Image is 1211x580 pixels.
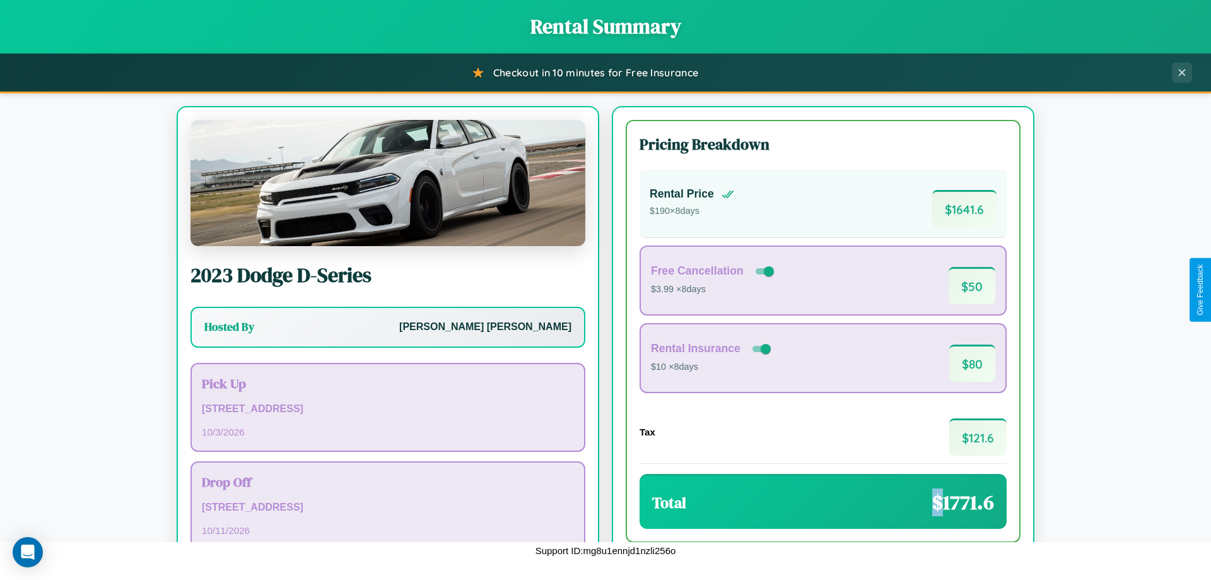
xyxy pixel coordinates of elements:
[650,187,714,201] h4: Rental Price
[13,13,1198,40] h1: Rental Summary
[202,374,574,393] h3: Pick Up
[652,492,686,513] h3: Total
[202,473,574,491] h3: Drop Off
[932,488,994,516] span: $ 1771.6
[651,281,776,298] p: $3.99 × 8 days
[651,264,744,278] h4: Free Cancellation
[932,190,997,227] span: $ 1641.6
[13,537,43,567] div: Open Intercom Messenger
[202,400,574,418] p: [STREET_ADDRESS]
[640,134,1007,155] h3: Pricing Breakdown
[204,319,254,334] h3: Hosted By
[651,359,773,376] p: $10 × 8 days
[399,318,571,336] p: [PERSON_NAME] [PERSON_NAME]
[651,342,740,355] h4: Rental Insurance
[1196,264,1205,316] div: Give Feedback
[190,261,585,289] h2: 2023 Dodge D-Series
[949,418,1007,456] span: $ 121.6
[190,120,585,246] img: Dodge D-Series
[493,66,698,79] span: Checkout in 10 minutes for Free Insurance
[202,423,574,441] p: 10 / 3 / 2026
[650,203,734,220] p: $ 190 × 8 days
[949,345,995,382] span: $ 80
[535,542,676,559] p: Support ID: mg8u1ennjd1nzli256o
[202,499,574,517] p: [STREET_ADDRESS]
[949,267,995,304] span: $ 50
[640,427,655,437] h4: Tax
[202,522,574,539] p: 10 / 11 / 2026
